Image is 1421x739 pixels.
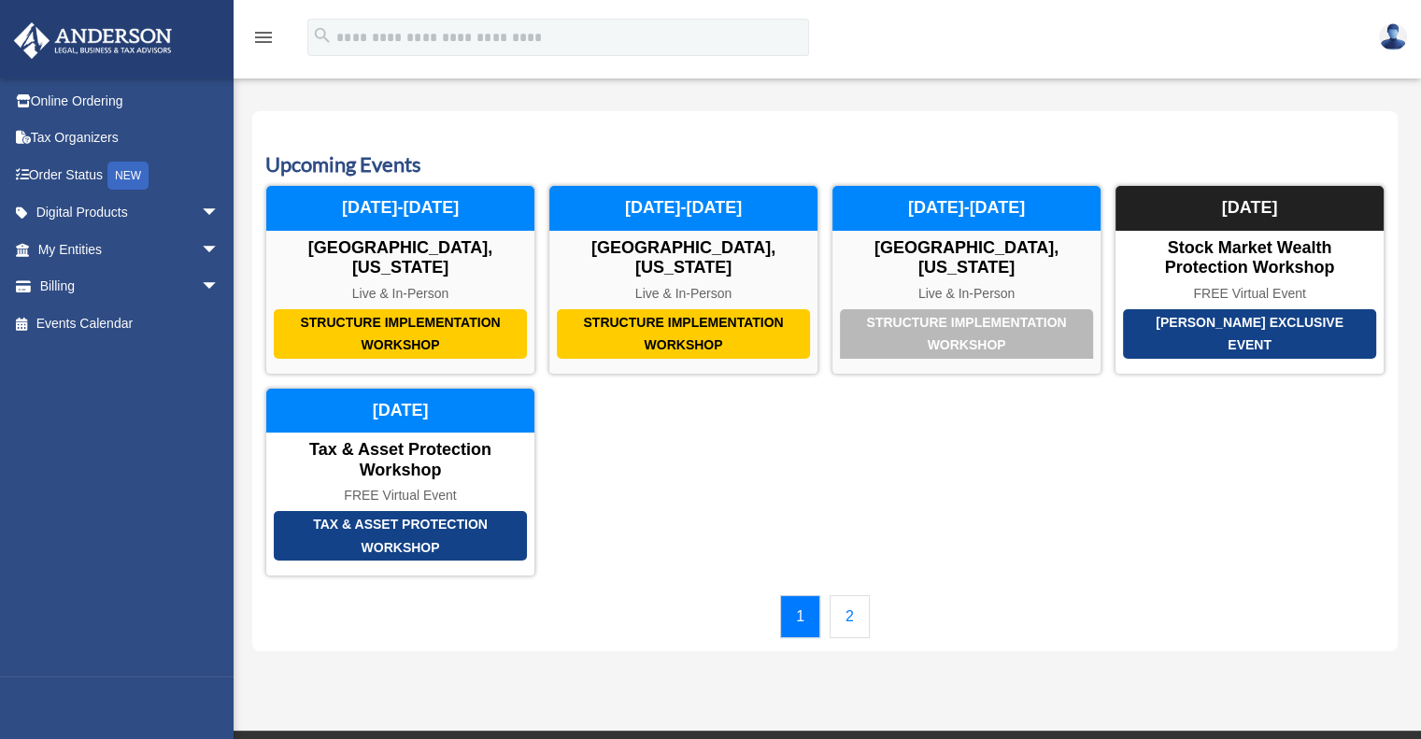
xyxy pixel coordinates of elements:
div: [DATE]-[DATE] [266,186,534,231]
img: Anderson Advisors Platinum Portal [8,22,178,59]
div: FREE Virtual Event [266,488,534,504]
span: arrow_drop_down [201,194,238,233]
div: Tax & Asset Protection Workshop [274,511,527,561]
a: Digital Productsarrow_drop_down [13,194,248,232]
a: Structure Implementation Workshop [GEOGRAPHIC_DATA], [US_STATE] Live & In-Person [DATE]-[DATE] [831,185,1101,374]
span: arrow_drop_down [201,231,238,269]
span: arrow_drop_down [201,268,238,306]
h3: Upcoming Events [265,150,1385,179]
a: Tax & Asset Protection Workshop Tax & Asset Protection Workshop FREE Virtual Event [DATE] [265,388,535,576]
a: Structure Implementation Workshop [GEOGRAPHIC_DATA], [US_STATE] Live & In-Person [DATE]-[DATE] [265,185,535,374]
div: Live & In-Person [832,286,1101,302]
a: Tax Organizers [13,120,248,157]
div: Live & In-Person [266,286,534,302]
div: Live & In-Person [549,286,817,302]
a: Order StatusNEW [13,156,248,194]
div: Structure Implementation Workshop [274,309,527,359]
div: [GEOGRAPHIC_DATA], [US_STATE] [832,238,1101,278]
a: 1 [780,595,820,638]
div: [DATE] [1115,186,1384,231]
div: [GEOGRAPHIC_DATA], [US_STATE] [549,238,817,278]
div: Structure Implementation Workshop [557,309,810,359]
div: [DATE]-[DATE] [549,186,817,231]
div: FREE Virtual Event [1115,286,1384,302]
a: 2 [830,595,870,638]
i: menu [252,26,275,49]
div: [DATE]-[DATE] [832,186,1101,231]
div: Tax & Asset Protection Workshop [266,440,534,480]
img: User Pic [1379,23,1407,50]
div: [PERSON_NAME] Exclusive Event [1123,309,1376,359]
div: Stock Market Wealth Protection Workshop [1115,238,1384,278]
div: Structure Implementation Workshop [840,309,1093,359]
a: Events Calendar [13,305,238,342]
div: [GEOGRAPHIC_DATA], [US_STATE] [266,238,534,278]
a: Online Ordering [13,82,248,120]
a: My Entitiesarrow_drop_down [13,231,248,268]
a: Billingarrow_drop_down [13,268,248,306]
div: [DATE] [266,389,534,433]
i: search [312,25,333,46]
div: NEW [107,162,149,190]
a: Structure Implementation Workshop [GEOGRAPHIC_DATA], [US_STATE] Live & In-Person [DATE]-[DATE] [548,185,818,374]
a: menu [252,33,275,49]
a: [PERSON_NAME] Exclusive Event Stock Market Wealth Protection Workshop FREE Virtual Event [DATE] [1115,185,1385,374]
